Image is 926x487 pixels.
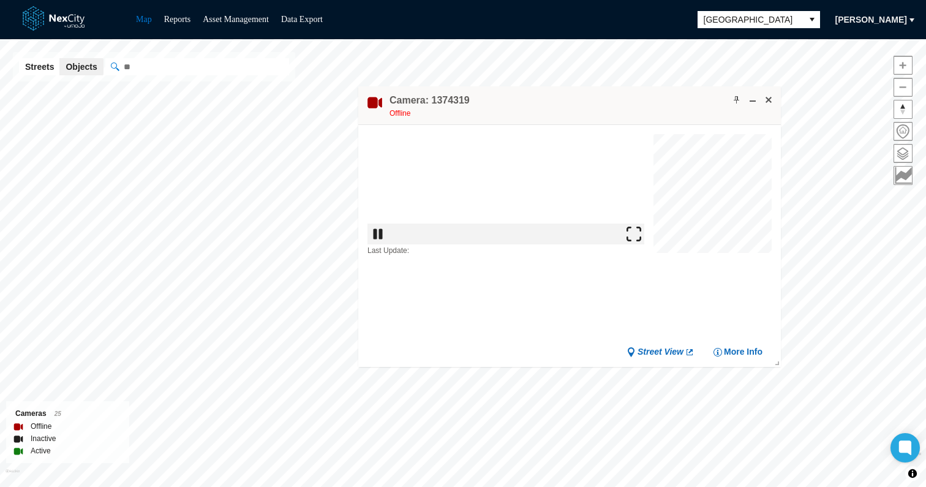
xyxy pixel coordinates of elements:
[367,244,644,257] div: Last Update:
[894,56,913,75] button: Zoom in
[894,166,913,185] button: Key metrics
[66,61,97,73] span: Objects
[724,346,762,358] span: More Info
[627,227,641,241] img: expand
[894,56,912,74] span: Zoom in
[19,58,60,75] button: Streets
[894,100,912,118] span: Reset bearing to north
[390,94,470,119] div: Double-click to make header text selectable
[894,122,913,141] button: Home
[25,61,54,73] span: Streets
[894,78,912,96] span: Zoom out
[909,467,916,480] span: Toggle attribution
[164,15,191,24] a: Reports
[15,407,120,420] div: Cameras
[894,100,913,119] button: Reset bearing to north
[136,15,152,24] a: Map
[390,94,470,107] h4: Double-click to make header text selectable
[894,78,913,97] button: Zoom out
[59,58,103,75] button: Objects
[371,227,385,241] img: play
[905,466,920,481] button: Toggle attribution
[827,10,915,29] button: [PERSON_NAME]
[281,15,323,24] a: Data Export
[638,346,683,358] span: Street View
[804,11,820,28] button: select
[203,15,269,24] a: Asset Management
[835,13,907,26] span: [PERSON_NAME]
[653,134,772,253] canvas: Map
[367,134,644,244] img: video
[704,13,798,26] span: [GEOGRAPHIC_DATA]
[390,109,410,118] span: Offline
[894,144,913,163] button: Layers management
[6,469,20,483] a: Mapbox homepage
[31,432,56,445] label: Inactive
[31,420,51,432] label: Offline
[713,346,762,358] button: More Info
[627,346,694,358] a: Street View
[31,445,51,457] label: Active
[55,410,61,417] span: 25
